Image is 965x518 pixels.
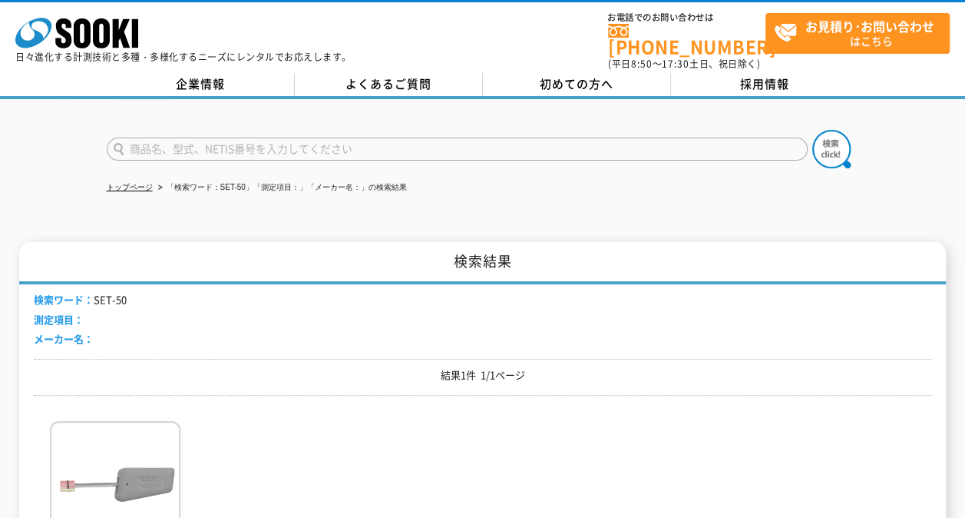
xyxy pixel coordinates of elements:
a: [PHONE_NUMBER] [608,24,765,55]
img: btn_search.png [812,130,851,168]
a: トップページ [107,183,153,191]
span: 測定項目： [34,312,84,327]
span: (平日 ～ 土日、祝日除く) [608,57,760,71]
a: よくあるご質問 [295,73,483,96]
a: 採用情報 [671,73,859,96]
p: 結果1件 1/1ページ [34,367,932,384]
p: 日々進化する計測技術と多種・多様化するニーズにレンタルでお応えします。 [15,52,352,61]
span: お電話でのお問い合わせは [608,13,765,22]
span: 8:50 [631,57,653,71]
li: 「検索ワード：SET-50」「測定項目：」「メーカー名：」の検索結果 [155,180,407,196]
a: 初めての方へ [483,73,671,96]
span: メーカー名： [34,331,94,346]
h1: 検索結果 [19,242,946,284]
li: SET-50 [34,292,127,308]
a: 企業情報 [107,73,295,96]
span: はこちら [774,14,949,52]
a: お見積り･お問い合わせはこちら [765,13,950,54]
span: 17:30 [662,57,689,71]
strong: お見積り･お問い合わせ [805,17,934,35]
span: 初めての方へ [540,75,613,92]
input: 商品名、型式、NETIS番号を入力してください [107,138,808,161]
span: 検索ワード： [34,292,94,307]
